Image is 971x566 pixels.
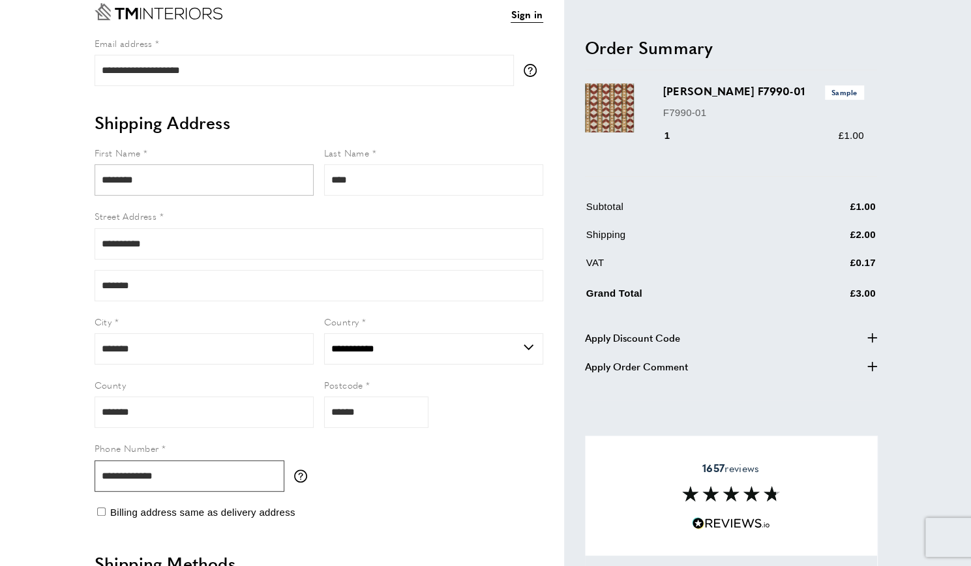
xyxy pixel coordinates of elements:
td: £0.17 [786,255,876,280]
span: Last Name [324,146,370,159]
a: Sign in [511,7,543,23]
a: Go to Home page [95,3,222,20]
td: £1.00 [786,199,876,224]
img: Reviews section [682,486,780,501]
h2: Order Summary [585,35,877,59]
span: Country [324,315,359,328]
strong: 1657 [702,460,725,475]
td: VAT [586,255,784,280]
span: Email address [95,37,153,50]
td: £3.00 [786,283,876,311]
input: Billing address same as delivery address [97,507,106,516]
span: Billing address same as delivery address [110,507,295,518]
span: Street Address [95,209,157,222]
h2: Shipping Address [95,111,543,134]
span: Sample [825,85,864,99]
td: Grand Total [586,283,784,311]
td: Shipping [586,227,784,252]
button: More information [524,64,543,77]
span: £1.00 [838,130,863,141]
img: Reviews.io 5 stars [692,517,770,529]
div: 1 [663,128,689,143]
td: Subtotal [586,199,784,224]
span: County [95,378,126,391]
td: £2.00 [786,227,876,252]
span: Phone Number [95,441,159,454]
p: F7990-01 [663,104,864,120]
span: Postcode [324,378,363,391]
span: Apply Discount Code [585,329,680,345]
span: Apply Order Comment [585,358,688,374]
span: City [95,315,112,328]
span: reviews [702,462,759,475]
img: Cornaro F7990-01 [585,83,634,132]
button: More information [294,469,314,483]
h3: [PERSON_NAME] F7990-01 [663,83,864,99]
span: First Name [95,146,141,159]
